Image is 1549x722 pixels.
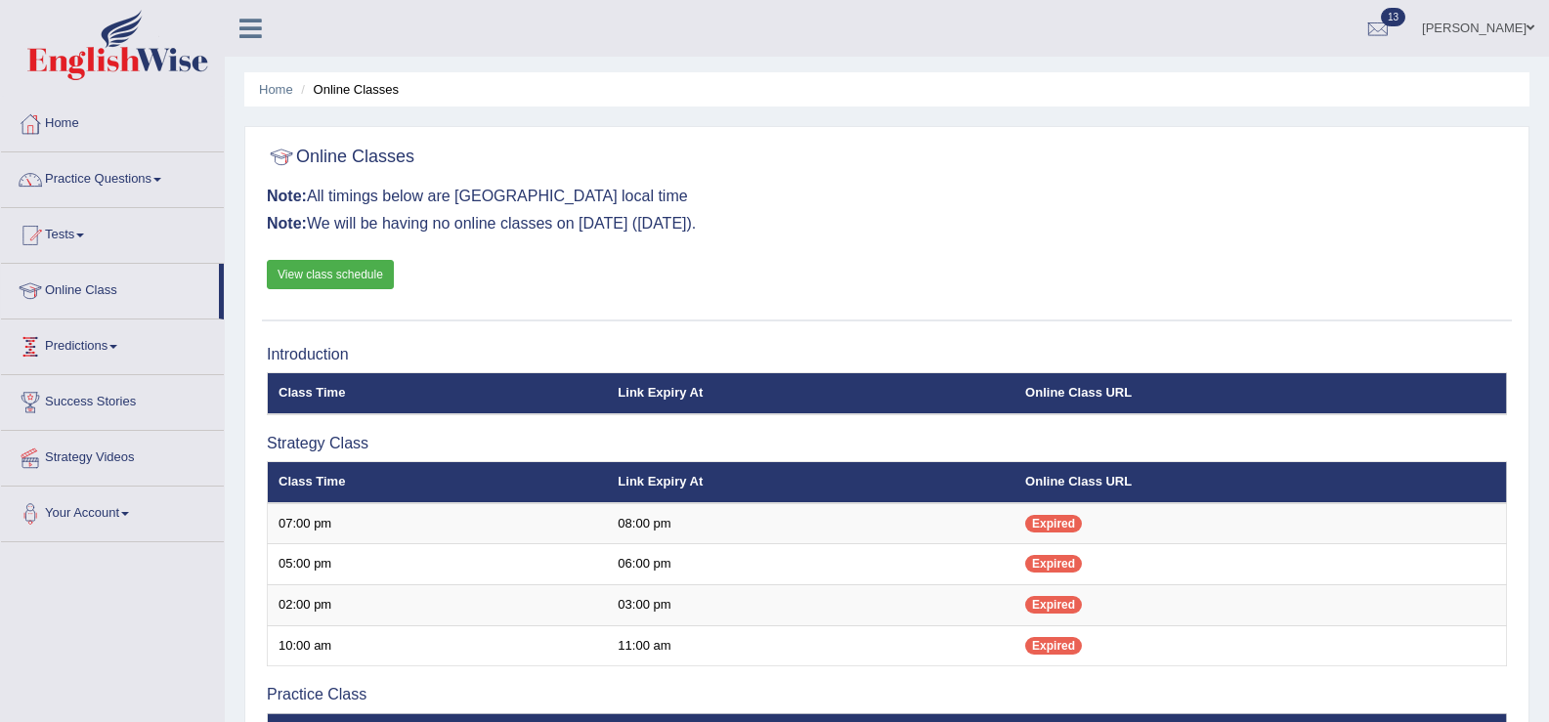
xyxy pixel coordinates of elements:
[1,208,224,257] a: Tests
[1,152,224,201] a: Practice Questions
[268,373,608,414] th: Class Time
[607,544,1014,585] td: 06:00 pm
[259,82,293,97] a: Home
[1014,462,1506,503] th: Online Class URL
[267,215,307,232] b: Note:
[1,431,224,480] a: Strategy Videos
[1025,555,1082,573] span: Expired
[268,584,608,625] td: 02:00 pm
[267,188,307,204] b: Note:
[607,625,1014,666] td: 11:00 am
[607,462,1014,503] th: Link Expiry At
[1381,8,1405,26] span: 13
[267,435,1507,452] h3: Strategy Class
[1,487,224,535] a: Your Account
[1025,637,1082,655] span: Expired
[267,215,1507,233] h3: We will be having no online classes on [DATE] ([DATE]).
[268,625,608,666] td: 10:00 am
[268,503,608,544] td: 07:00 pm
[1014,373,1506,414] th: Online Class URL
[607,584,1014,625] td: 03:00 pm
[1,375,224,424] a: Success Stories
[1,264,219,313] a: Online Class
[607,373,1014,414] th: Link Expiry At
[267,260,394,289] a: View class schedule
[267,346,1507,363] h3: Introduction
[267,143,414,172] h2: Online Classes
[267,686,1507,703] h3: Practice Class
[268,544,608,585] td: 05:00 pm
[296,80,399,99] li: Online Classes
[1025,596,1082,614] span: Expired
[268,462,608,503] th: Class Time
[1,97,224,146] a: Home
[1,319,224,368] a: Predictions
[267,188,1507,205] h3: All timings below are [GEOGRAPHIC_DATA] local time
[1025,515,1082,532] span: Expired
[607,503,1014,544] td: 08:00 pm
